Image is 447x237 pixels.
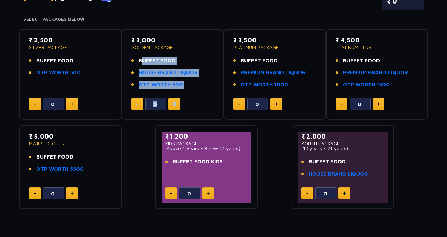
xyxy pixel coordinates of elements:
img: plus [173,102,176,106]
p: SILVER PACKAGE [29,45,112,50]
p: ₹ 3,000 [131,35,214,45]
img: plus [343,191,346,195]
span: BUFFET FOOD [343,57,380,65]
a: OTP WORTH 1000 [241,81,288,89]
p: KIDS PACKAGE [165,141,248,146]
img: minus [34,104,36,105]
a: OTP WORTH 500 [139,81,183,89]
p: ₹ 1,200 [165,132,248,141]
p: PLATINUM PLUS [336,45,418,50]
p: MAJESTIC CLUB [29,141,112,146]
p: GOLDEN PACKAGE [131,45,214,50]
p: (18 years - 21 years) [301,146,384,151]
span: BUFFET FOOD [241,57,278,65]
img: minus [238,104,240,105]
img: plus [207,191,210,195]
img: plus [71,191,74,195]
img: plus [275,102,278,106]
span: BUFFET FOOD [309,158,346,166]
a: PREMIUM BRAND LIQUOR [343,69,408,77]
p: ₹ 2,500 [29,35,112,45]
span: BUFFET FOOD [36,57,73,65]
a: OTP WORTH 5500 [36,165,84,173]
a: HOUSE BRAND LIQUOR [309,170,368,178]
img: minus [34,193,36,194]
a: OTP WORTH 1500 [343,81,390,89]
span: BUFFET FOOD [139,57,176,65]
p: ₹ 4,500 [336,35,418,45]
a: OTP WORTH 500 [36,69,81,77]
img: minus [136,104,138,105]
img: minus [170,193,172,194]
p: YOUTH PACKAGE [301,141,384,146]
img: plus [377,102,380,106]
img: minus [340,104,343,105]
h4: Select Packages Below [23,16,424,22]
p: (Above 4 years - Below 17 years) [165,146,248,151]
span: BUFFET FOOD [36,153,73,161]
p: ₹ 2,000 [301,132,384,141]
img: minus [306,193,308,194]
a: HOUSE BRAND LIQUOR [139,69,198,77]
img: plus [71,102,74,106]
p: ₹ 3,500 [233,35,316,45]
p: ₹ 5,000 [29,132,112,141]
span: BUFFET FOOD KIDS [173,158,223,166]
p: PLATINUM PACKAGE [233,45,316,50]
a: PREMIUM BRAND LIQUOR [241,69,306,77]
